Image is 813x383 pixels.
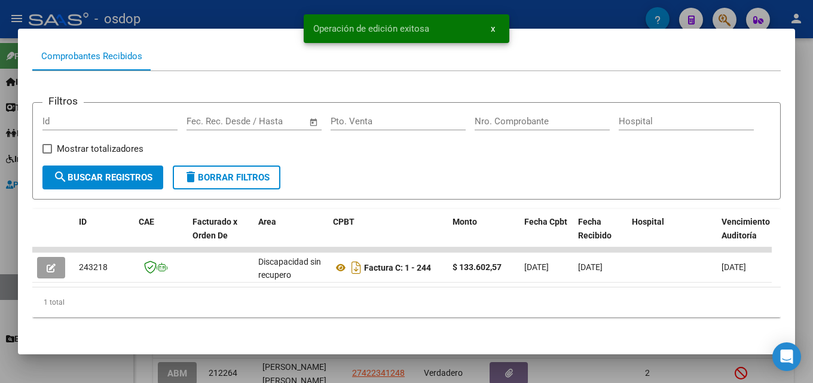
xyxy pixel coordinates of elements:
[258,217,276,226] span: Area
[53,172,152,183] span: Buscar Registros
[139,217,154,226] span: CAE
[188,209,253,262] datatable-header-cell: Facturado x Orden De
[253,209,328,262] datatable-header-cell: Area
[173,166,280,189] button: Borrar Filtros
[481,18,505,39] button: x
[573,209,627,262] datatable-header-cell: Fecha Recibido
[307,115,321,129] button: Open calendar
[627,209,717,262] datatable-header-cell: Hospital
[57,142,143,156] span: Mostrar totalizadores
[578,262,603,272] span: [DATE]
[184,170,198,184] mat-icon: delete
[313,23,429,35] span: Operación de edición exitosa
[32,287,781,317] div: 1 total
[184,172,270,183] span: Borrar Filtros
[42,93,84,109] h3: Filtros
[187,116,235,127] input: Fecha inicio
[246,116,304,127] input: Fecha fin
[349,258,364,277] i: Descargar documento
[42,166,163,189] button: Buscar Registros
[524,217,567,226] span: Fecha Cpbt
[53,170,68,184] mat-icon: search
[364,263,431,272] strong: Factura C: 1 - 244
[578,217,612,240] span: Fecha Recibido
[258,257,321,280] span: Discapacidad sin recupero
[192,217,237,240] span: Facturado x Orden De
[491,23,495,34] span: x
[453,262,502,272] strong: $ 133.602,57
[524,262,549,272] span: [DATE]
[134,209,188,262] datatable-header-cell: CAE
[79,217,87,226] span: ID
[453,217,477,226] span: Monto
[79,262,108,272] span: 243218
[74,209,134,262] datatable-header-cell: ID
[41,50,142,63] div: Comprobantes Recibidos
[772,342,801,371] div: Open Intercom Messenger
[632,217,664,226] span: Hospital
[519,209,573,262] datatable-header-cell: Fecha Cpbt
[333,217,354,226] span: CPBT
[328,209,448,262] datatable-header-cell: CPBT
[722,262,746,272] span: [DATE]
[722,217,770,240] span: Vencimiento Auditoría
[448,209,519,262] datatable-header-cell: Monto
[717,209,771,262] datatable-header-cell: Vencimiento Auditoría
